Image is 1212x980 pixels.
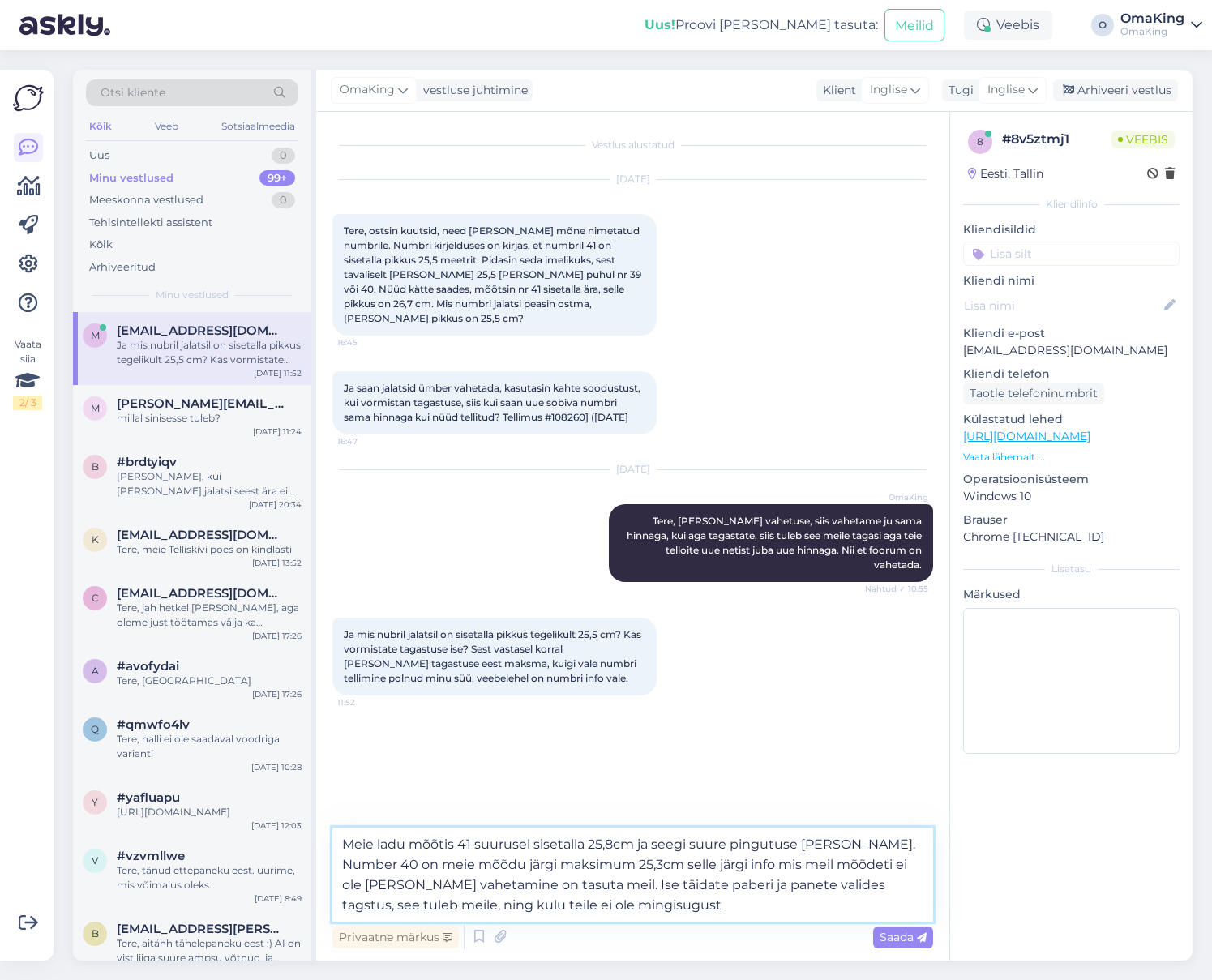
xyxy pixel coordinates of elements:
[117,733,280,760] font: Tere, halli ei ole saadaval voodriga varianti
[92,460,99,473] font: b
[344,382,643,423] font: Ja saan jalatsid ümber vahetada, kasutasin kahte soodustust, kui vormistan tagastuse, siis kui sa...
[117,323,340,338] font: [EMAIL_ADDRESS][DOMAIN_NAME]
[1120,11,1184,26] font: OmaKing
[117,849,185,863] span: #vzvmllwe
[89,260,156,273] font: Arhiveeritud
[964,297,1161,315] input: Lisa nimi
[1099,19,1107,31] font: O
[117,396,285,411] span: monika@tekstiilruumis.ee
[91,402,100,414] font: m
[117,470,294,584] font: [PERSON_NAME], kui [PERSON_NAME] jalatsi seest ära ei saa, siis joonistada näiteks [PERSON_NAME] ...
[337,436,358,447] font: 16:47
[117,921,446,936] font: [EMAIL_ADDRESS][PERSON_NAME][DOMAIN_NAME]
[423,83,528,97] font: vestluse juhtimine
[884,9,944,41] button: Meilid
[89,216,212,229] font: Tehisintellekti assistent
[117,717,190,732] font: #qmwfo4lv
[592,139,675,151] font: Vestlus alustatud
[339,930,439,944] font: Privaatne märkus
[996,17,1039,32] font: Veebis
[332,828,933,922] textarea: Meie ladu mõõtis 41 suurusel sisetalla 25,8cm ja seegi suure pingutuse [PERSON_NAME]. Number 40 o...
[92,665,99,677] font: a
[117,396,446,411] font: [PERSON_NAME][EMAIL_ADDRESS][DOMAIN_NAME]
[895,18,934,33] font: Meilid
[1051,563,1091,575] font: Lisatasu
[89,148,109,161] font: Uus
[117,585,340,601] font: [EMAIL_ADDRESS][DOMAIN_NAME]
[1046,198,1098,210] font: Kliendiinfo
[880,930,914,944] font: Saada
[1126,132,1168,147] font: Veebis
[963,273,1034,288] font: Kliendi nimi
[117,674,251,687] font: Tere, [GEOGRAPHIC_DATA]
[1011,131,1069,147] font: 8v5ztmj1
[117,658,179,674] font: #avofydai
[15,338,41,365] font: Vaata siia
[92,927,99,939] font: b
[616,173,650,185] font: [DATE]
[117,543,292,555] font: Tere, meie Telliskivi poes on kindlasti
[252,631,302,641] font: [DATE] 17:26
[252,689,302,700] font: [DATE] 17:26
[25,396,36,409] font: / 3
[1077,83,1171,97] font: Arhiveeri vestlus
[1120,12,1202,38] a: OmaKingOmaKing
[117,659,179,674] span: #avofydai
[268,171,287,184] font: 99+
[987,82,1025,96] font: Inglise
[977,135,983,148] font: 8
[980,166,1043,181] font: Eesti, Tallin
[19,396,25,409] font: 2
[963,529,1104,544] font: Chrome [TECHNICAL_ID]
[117,864,295,891] font: Tere, tänud ettepaneku eest. uurime, mis võimalus oleks.
[117,323,285,338] span: matt.sirle@gmail.com
[117,527,340,542] font: [EMAIL_ADDRESS][DOMAIN_NAME]
[155,120,178,132] font: Veeb
[963,472,1089,486] font: Operatsioonisüsteem
[89,193,203,206] font: Meeskonna vestlused
[616,463,650,475] font: [DATE]
[963,366,1050,381] font: Kliendi telefon
[249,499,302,510] font: [DATE] 20:34
[117,454,177,469] font: #brdtyiqv
[156,289,229,301] font: Minu vestlused
[117,806,230,818] font: [URL][DOMAIN_NAME]
[645,17,675,32] font: Uus!
[117,790,180,805] span: #yafluapu
[963,429,1090,443] a: [URL][DOMAIN_NAME]
[337,337,358,348] font: 16:45
[117,717,190,732] span: #qmwfo4lv
[280,148,287,161] font: 0
[251,762,302,772] font: [DATE] 10:28
[344,628,644,684] font: Ja mis nubril jalatsil on sisetalla pikkus tegelikult 25,5 cm? Kas vormistate tagastuse ise? Sest...
[253,426,302,437] font: [DATE] 11:24
[280,193,287,206] font: 0
[675,17,878,32] font: Proovi [PERSON_NAME] tasuta:
[255,893,302,904] font: [DATE] 8:49
[963,326,1045,340] font: Kliendi e-post
[963,489,1031,503] font: Windows 10
[1120,25,1167,37] font: OmaKing
[870,82,907,96] font: Inglise
[89,171,173,184] font: Minu vestlused
[1002,131,1011,147] font: #
[91,329,100,341] font: m
[254,368,302,379] font: [DATE] 11:52
[92,533,99,546] font: k
[823,83,856,97] font: Klient
[337,697,355,708] font: 11:52
[963,222,1036,237] font: Kliendisildid
[117,339,301,439] font: Ja mis nubril jalatsil on sisetalla pikkus tegelikult 25,5 cm? Kas vormistate tagastuse ise? Sest...
[92,854,98,867] font: v
[117,586,285,601] span: christineljas@gmail.com
[627,515,924,571] font: Tere, [PERSON_NAME] vahetuse, siis vahetame ju sama hinnaga, kui aga tagastate, siis tuleb see me...
[963,343,1167,357] font: [EMAIL_ADDRESS][DOMAIN_NAME]
[117,601,299,643] font: Tere, jah hetkel [PERSON_NAME], aga oleme just töötamas välja ka suuremaid suuruseid
[92,796,98,808] font: y
[252,558,302,568] font: [DATE] 13:52
[92,592,99,604] font: c
[91,723,99,735] font: q
[963,512,1008,527] font: Brauser
[963,242,1180,266] input: Lisa silt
